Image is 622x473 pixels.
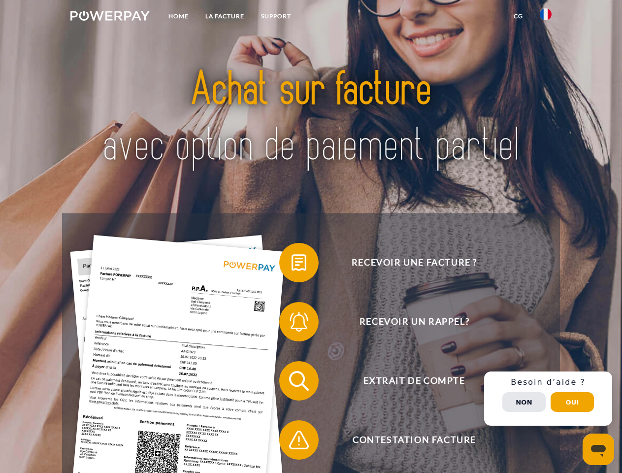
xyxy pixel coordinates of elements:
button: Contestation Facture [279,420,535,460]
img: qb_warning.svg [287,428,311,452]
img: qb_search.svg [287,369,311,393]
a: Home [160,7,197,25]
h3: Besoin d’aide ? [490,377,606,387]
a: LA FACTURE [197,7,253,25]
span: Extrait de compte [294,361,535,401]
span: Recevoir un rappel? [294,302,535,341]
span: Recevoir une facture ? [294,243,535,282]
button: Recevoir une facture ? [279,243,535,282]
img: fr [540,8,552,20]
button: Oui [551,392,594,412]
div: Schnellhilfe [484,372,612,426]
button: Non [502,392,546,412]
a: Support [253,7,299,25]
a: CG [505,7,531,25]
iframe: Bouton de lancement de la fenêtre de messagerie [583,434,614,465]
img: qb_bell.svg [287,309,311,334]
button: Recevoir un rappel? [279,302,535,341]
button: Extrait de compte [279,361,535,401]
img: title-powerpay_fr.svg [94,47,528,189]
img: qb_bill.svg [287,250,311,275]
img: logo-powerpay-white.svg [70,11,150,21]
span: Contestation Facture [294,420,535,460]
